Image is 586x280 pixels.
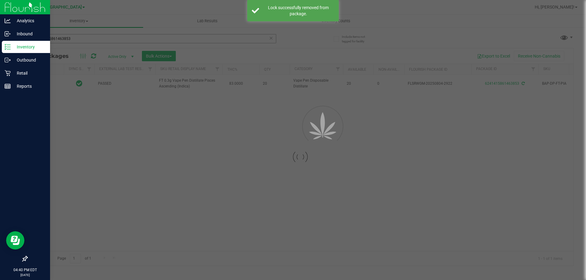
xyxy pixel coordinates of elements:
[11,43,47,51] p: Inventory
[3,267,47,273] p: 04:40 PM EDT
[5,57,11,63] inline-svg: Outbound
[11,30,47,37] p: Inbound
[262,5,334,17] div: Lock successfully removed from package.
[5,83,11,89] inline-svg: Reports
[11,69,47,77] p: Retail
[3,273,47,277] p: [DATE]
[5,18,11,24] inline-svg: Analytics
[6,231,24,250] iframe: Resource center
[5,44,11,50] inline-svg: Inventory
[11,56,47,64] p: Outbound
[5,70,11,76] inline-svg: Retail
[11,17,47,24] p: Analytics
[5,31,11,37] inline-svg: Inbound
[11,83,47,90] p: Reports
